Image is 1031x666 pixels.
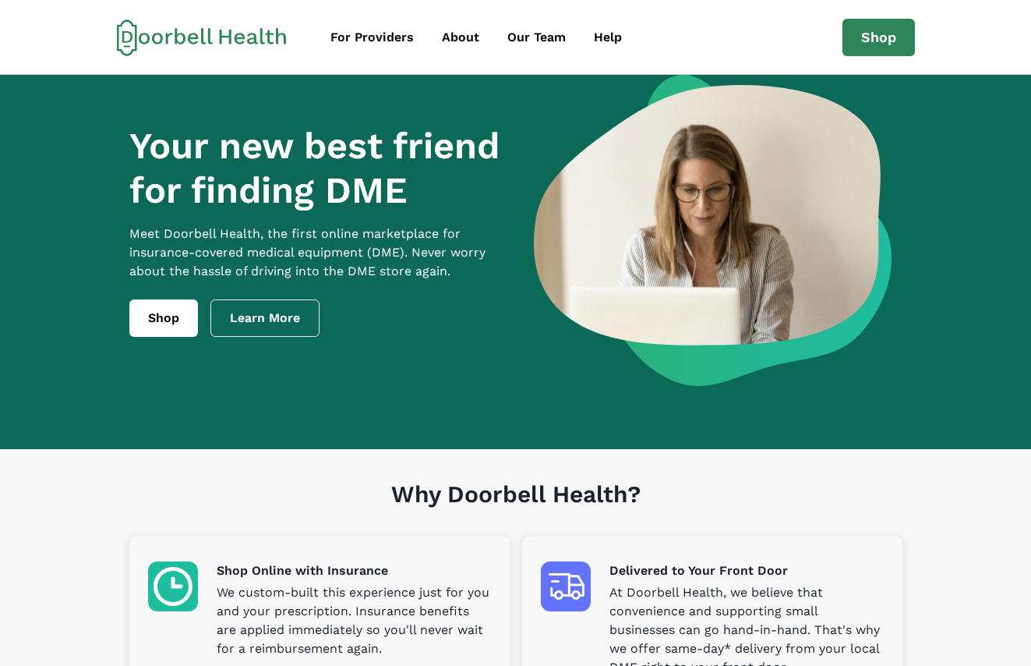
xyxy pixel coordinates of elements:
a: For Providers [318,22,426,53]
a: About [429,22,492,53]
p: We custom-built this experience just for you and your prescription. Insurance benefits are applie... [217,583,491,658]
div: Help [594,28,622,47]
a: Help [581,22,634,53]
a: Shop [842,19,915,56]
div: For Providers [330,28,414,47]
a: Learn More [210,299,320,337]
p: Delivered to Your Front Door [609,561,884,580]
div: About [442,28,479,47]
img: Delivered to Your Front Door icon [541,561,591,611]
img: Shop Online with Insurance icon [148,561,198,611]
h1: Why Doorbell Health? [129,480,902,537]
p: Meet Doorbell Health, the first online marketplace for insurance-covered medical equipment (DME).... [129,225,508,281]
img: a woman looking at a computer [534,75,892,386]
h1: Your new best friend for finding DME [129,124,508,212]
p: Shop Online with Insurance [217,561,491,580]
a: Shop [129,299,198,337]
a: Our Team [495,22,578,53]
div: Our Team [507,28,566,47]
